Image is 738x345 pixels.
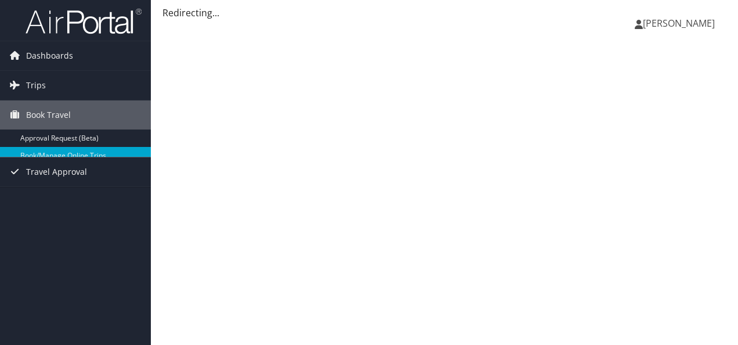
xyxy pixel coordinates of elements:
[643,17,715,30] span: [PERSON_NAME]
[635,6,726,41] a: [PERSON_NAME]
[26,8,142,35] img: airportal-logo.png
[26,41,73,70] span: Dashboards
[26,100,71,130] span: Book Travel
[162,6,726,20] div: Redirecting...
[26,157,87,186] span: Travel Approval
[26,71,46,100] span: Trips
